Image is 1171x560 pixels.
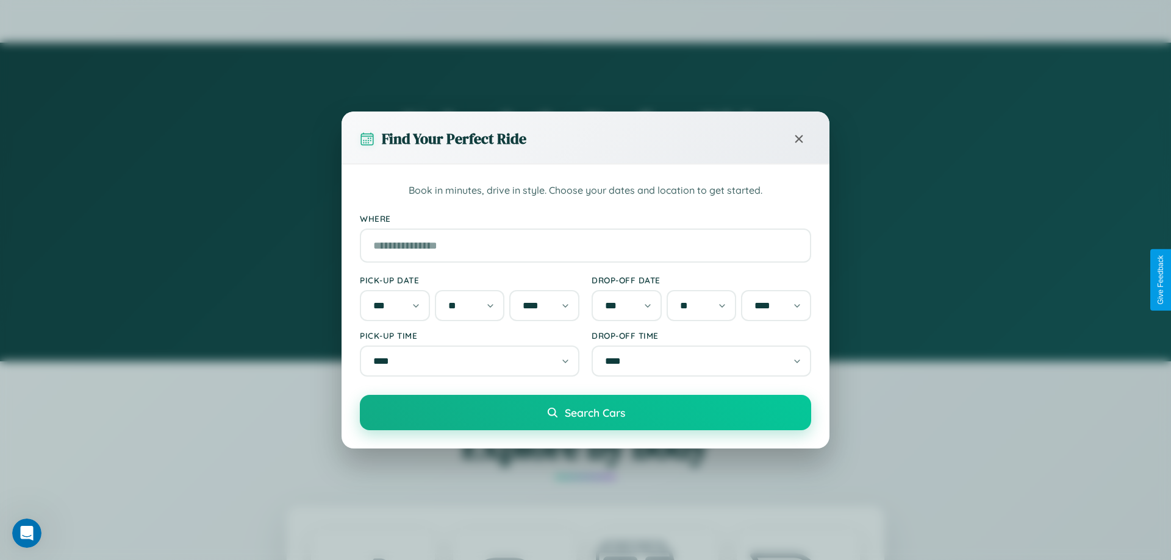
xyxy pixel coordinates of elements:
span: Search Cars [565,406,625,419]
label: Drop-off Date [592,275,811,285]
label: Drop-off Time [592,330,811,341]
label: Where [360,213,811,224]
h3: Find Your Perfect Ride [382,129,526,149]
p: Book in minutes, drive in style. Choose your dates and location to get started. [360,183,811,199]
label: Pick-up Time [360,330,579,341]
label: Pick-up Date [360,275,579,285]
button: Search Cars [360,395,811,430]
